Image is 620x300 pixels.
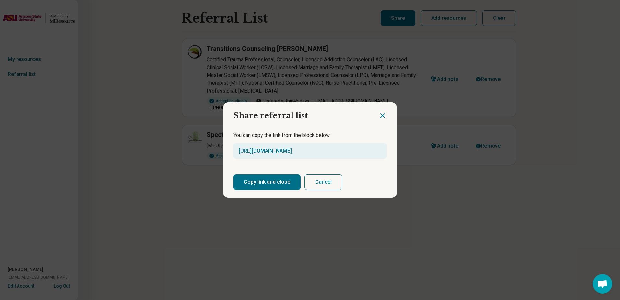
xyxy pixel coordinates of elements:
[239,148,292,154] a: [URL][DOMAIN_NAME]
[379,112,387,119] button: Close dialog
[233,131,387,139] p: You can copy the link from the block below
[233,174,301,190] button: Copy link and close
[223,102,379,124] h2: Share referral list
[304,174,342,190] button: Cancel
